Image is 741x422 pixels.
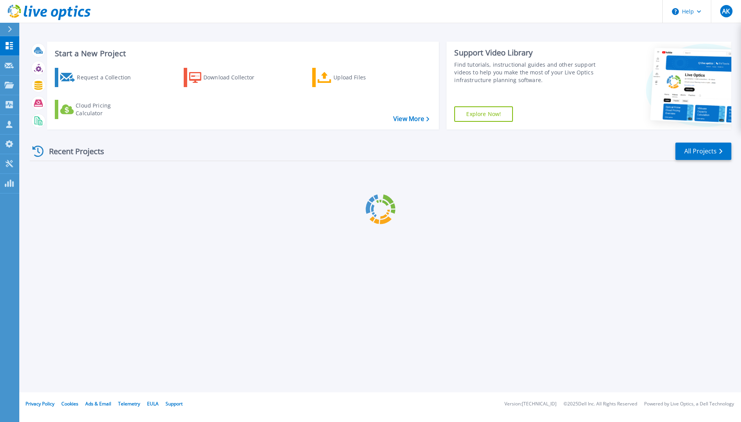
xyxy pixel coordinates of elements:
div: Support Video Library [454,48,599,58]
li: © 2025 Dell Inc. All Rights Reserved [563,402,637,407]
a: Explore Now! [454,106,513,122]
span: AK [722,8,730,14]
div: Find tutorials, instructional guides and other support videos to help you make the most of your L... [454,61,599,84]
a: Privacy Policy [25,400,54,407]
a: All Projects [675,143,731,160]
a: Cloud Pricing Calculator [55,100,141,119]
h3: Start a New Project [55,49,429,58]
li: Version: [TECHNICAL_ID] [504,402,557,407]
a: Support [166,400,183,407]
a: Request a Collection [55,68,141,87]
a: Upload Files [312,68,398,87]
a: Ads & Email [85,400,111,407]
div: Request a Collection [77,70,139,85]
a: Cookies [61,400,78,407]
div: Download Collector [203,70,265,85]
div: Recent Projects [30,142,115,161]
a: Download Collector [184,68,270,87]
div: Upload Files [333,70,395,85]
div: Cloud Pricing Calculator [76,102,137,117]
li: Powered by Live Optics, a Dell Technology [644,402,734,407]
a: EULA [147,400,159,407]
a: View More [393,115,429,123]
a: Telemetry [118,400,140,407]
